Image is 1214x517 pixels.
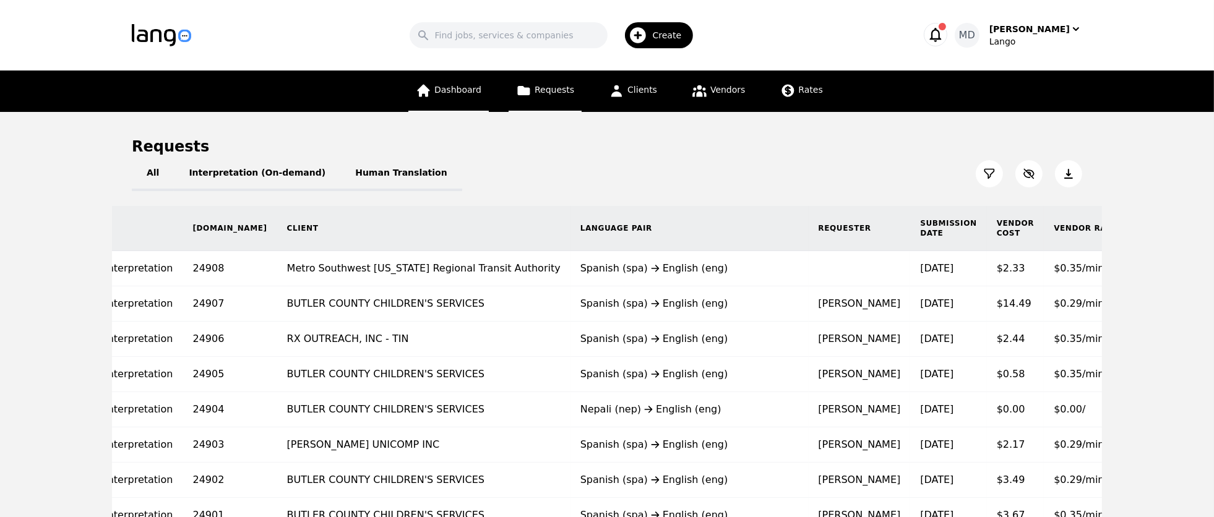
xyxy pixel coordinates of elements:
button: Export Jobs [1055,160,1082,187]
span: MD [959,28,975,43]
td: BUTLER COUNTY CHILDREN'S SERVICES [277,357,570,392]
th: Submission Date [910,206,986,251]
time: [DATE] [920,262,954,274]
button: Customize Column View [1015,160,1043,187]
a: Dashboard [408,70,489,112]
td: $0.00 [987,392,1044,427]
span: $0.35/minute [1054,262,1121,274]
td: BUTLER COUNTY CHILDREN'S SERVICES [277,463,570,498]
div: Nepali (nep) English (eng) [580,402,799,417]
td: $2.33 [987,251,1044,286]
div: Spanish (spa) English (eng) [580,437,799,452]
td: 24902 [183,463,277,498]
th: Requester [809,206,911,251]
td: [PERSON_NAME] [809,322,911,357]
a: Clients [601,70,665,112]
th: Vendor Rate [1044,206,1130,251]
span: Vendors [710,85,745,95]
div: Spanish (spa) English (eng) [580,261,799,276]
td: BUTLER COUNTY CHILDREN'S SERVICES [277,392,570,427]
a: Vendors [684,70,752,112]
td: [PERSON_NAME] [809,357,911,392]
td: $0.58 [987,357,1044,392]
td: 24905 [183,357,277,392]
time: [DATE] [920,297,954,309]
button: MD[PERSON_NAME]Lango [955,23,1082,48]
img: Logo [132,24,191,46]
td: 24904 [183,392,277,427]
td: $2.44 [987,322,1044,357]
span: $0.29/minute [1054,438,1121,450]
time: [DATE] [920,438,954,450]
div: Spanish (spa) English (eng) [580,331,799,346]
td: [PERSON_NAME] [809,286,911,322]
div: Spanish (spa) English (eng) [580,472,799,487]
time: [DATE] [920,368,954,380]
th: Vendor Cost [987,206,1044,251]
td: [PERSON_NAME] [809,463,911,498]
span: Dashboard [434,85,481,95]
time: [DATE] [920,474,954,485]
td: [PERSON_NAME] [809,427,911,463]
div: Spanish (spa) English (eng) [580,367,799,382]
div: Spanish (spa) English (eng) [580,296,799,311]
span: Requests [535,85,574,95]
span: $0.00/ [1054,403,1085,415]
td: $14.49 [987,286,1044,322]
button: Filter [976,160,1003,187]
button: Human Translation [340,156,462,191]
span: Create [653,29,691,41]
th: Language Pair [570,206,809,251]
time: [DATE] [920,403,954,415]
span: Clients [627,85,657,95]
td: RX OUTREACH, INC - TIN [277,322,570,357]
td: BUTLER COUNTY CHILDREN'S SERVICES [277,286,570,322]
td: $3.49 [987,463,1044,498]
time: [DATE] [920,333,954,344]
td: [PERSON_NAME] UNICOMP INC [277,427,570,463]
td: 24908 [183,251,277,286]
td: $2.17 [987,427,1044,463]
span: $0.29/minute [1054,297,1121,309]
div: [PERSON_NAME] [989,23,1070,35]
button: All [132,156,174,191]
button: Interpretation (On-demand) [174,156,340,191]
th: Client [277,206,570,251]
td: 24907 [183,286,277,322]
span: $0.35/minute [1054,368,1121,380]
h1: Requests [132,137,209,156]
span: Rates [799,85,823,95]
td: Metro Southwest [US_STATE] Regional Transit Authority [277,251,570,286]
a: Rates [773,70,830,112]
a: Requests [509,70,582,112]
div: Lango [989,35,1082,48]
th: [DOMAIN_NAME] [183,206,277,251]
td: [PERSON_NAME] [809,392,911,427]
input: Find jobs, services & companies [410,22,608,48]
td: 24903 [183,427,277,463]
button: Create [608,17,701,53]
td: 24906 [183,322,277,357]
span: $0.29/minute [1054,474,1121,485]
span: $0.35/minute [1054,333,1121,344]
